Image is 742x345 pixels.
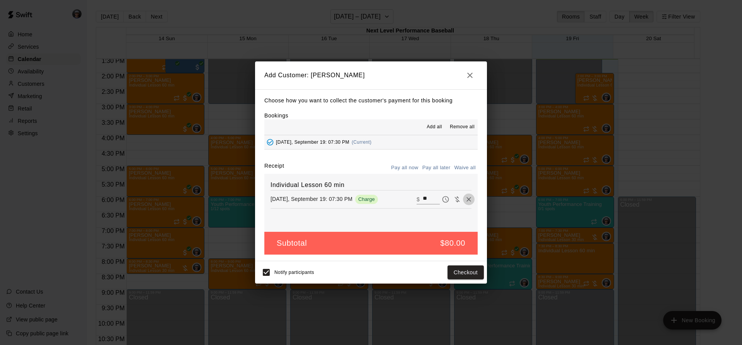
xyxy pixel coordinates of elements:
button: Add all [422,121,447,133]
label: Receipt [264,162,284,174]
span: Waive payment [451,195,463,202]
button: Pay all now [389,162,420,174]
button: Remove [463,194,475,205]
button: Added - Collect Payment[DATE], September 19: 07:30 PM(Current) [264,135,478,150]
button: Remove all [447,121,478,133]
h6: Individual Lesson 60 min [271,180,471,190]
span: Pay later [440,195,451,202]
span: Remove all [450,123,475,131]
label: Bookings [264,112,288,119]
span: Notify participants [274,270,314,275]
span: Charge [355,196,378,202]
button: Pay all later [420,162,453,174]
span: Add all [427,123,442,131]
p: [DATE], September 19: 07:30 PM [271,195,352,203]
p: $ [417,195,420,203]
h2: Add Customer: [PERSON_NAME] [255,61,487,89]
span: (Current) [352,139,372,145]
button: Checkout [448,265,484,280]
h5: $80.00 [440,238,465,248]
h5: Subtotal [277,238,307,248]
button: Waive all [452,162,478,174]
p: Choose how you want to collect the customer's payment for this booking [264,96,478,105]
span: [DATE], September 19: 07:30 PM [276,139,349,145]
button: Added - Collect Payment [264,136,276,148]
